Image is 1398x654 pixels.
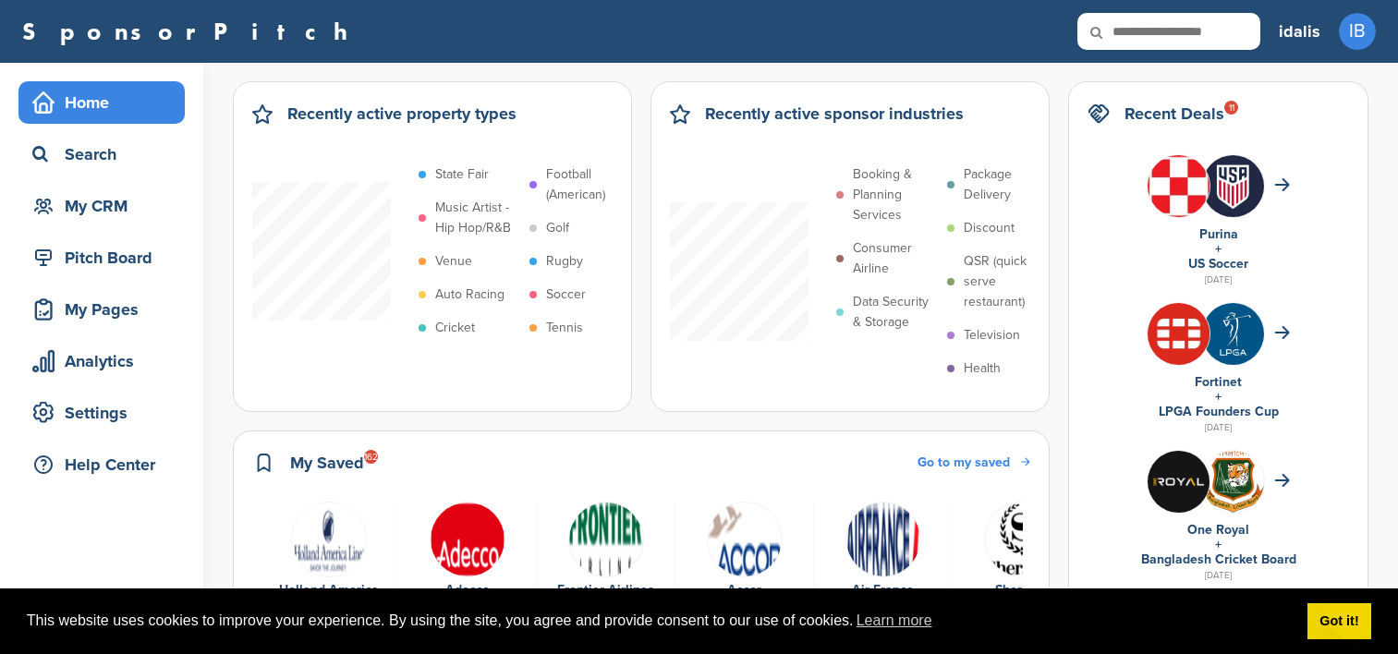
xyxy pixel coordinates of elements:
[435,251,472,272] p: Venue
[1188,256,1248,272] a: US Soccer
[18,236,185,279] a: Pitch Board
[407,502,527,601] a: Data Adecco
[1124,101,1224,127] h2: Recent Deals
[1159,404,1279,419] a: LPGA Founders Cup
[685,580,804,600] div: Accor
[853,292,938,333] p: Data Security & Storage
[430,502,505,577] img: Data
[685,502,804,601] a: Data Accor
[1202,303,1264,365] img: Nxoc7o2q 400x400
[984,502,1060,577] img: Data
[1215,241,1222,257] a: +
[964,325,1020,345] p: Television
[28,448,185,481] div: Help Center
[1215,389,1222,405] a: +
[28,241,185,274] div: Pitch Board
[28,189,185,223] div: My CRM
[435,285,504,305] p: Auto Racing
[1148,303,1210,365] img: Vigjnoap 400x400
[537,502,675,622] div: 3 of 6
[814,502,953,622] div: 5 of 6
[705,101,964,127] h2: Recently active sponsor industries
[1202,155,1264,217] img: whvs id 400x400
[1088,419,1349,436] div: [DATE]
[953,502,1091,622] div: 6 of 6
[1279,18,1320,44] h3: idalis
[1215,537,1222,552] a: +
[18,81,185,124] a: Home
[28,86,185,119] div: Home
[22,19,359,43] a: SponsorPitch
[1199,226,1238,242] a: Purina
[28,138,185,171] div: Search
[18,392,185,434] a: Settings
[435,164,489,185] p: State Fair
[28,345,185,378] div: Analytics
[28,396,185,430] div: Settings
[854,607,935,635] a: learn more about cookies
[1141,551,1296,567] a: Bangladesh Cricket Board
[435,318,475,338] p: Cricket
[1148,451,1210,513] img: S8lgkjzz 400x400
[853,238,938,279] p: Consumer Airline
[18,133,185,176] a: Search
[707,502,783,577] img: Data
[1224,101,1238,115] div: 11
[28,293,185,326] div: My Pages
[546,502,665,601] a: Data Frontier Airlines
[823,580,942,600] div: Air France
[407,580,527,600] div: Adecco
[823,502,942,601] a: Data Air France
[546,580,665,600] div: Frontier Airlines
[546,318,583,338] p: Tennis
[1088,567,1349,584] div: [DATE]
[1187,522,1249,538] a: One Royal
[964,251,1049,312] p: QSR (quick serve restaurant)
[546,251,583,272] p: Rugby
[1307,603,1371,640] a: dismiss cookie message
[964,164,1049,205] p: Package Delivery
[1195,374,1242,390] a: Fortinet
[675,502,814,622] div: 4 of 6
[853,164,938,225] p: Booking & Planning Services
[18,185,185,227] a: My CRM
[291,502,367,577] img: Screen shot 2017 01 05 at 1.38.17 pm
[269,502,388,622] a: Screen shot 2017 01 05 at 1.38.17 pm Holland America Line
[269,580,388,621] div: Holland America Line
[546,164,631,205] p: Football (American)
[290,450,364,476] h2: My Saved
[964,358,1001,379] p: Health
[27,607,1293,635] span: This website uses cookies to improve your experience. By using the site, you agree and provide co...
[1088,272,1349,288] div: [DATE]
[435,198,520,238] p: Music Artist - Hip Hop/R&B
[1324,580,1383,639] iframe: Button to launch messaging window
[18,288,185,331] a: My Pages
[962,580,1082,600] div: Sheraton
[287,101,517,127] h2: Recently active property types
[964,218,1015,238] p: Discount
[568,502,644,577] img: Data
[1202,451,1264,513] img: Open uri20141112 64162 1947g57?1415806541
[260,502,398,622] div: 1 of 6
[546,285,586,305] p: Soccer
[18,340,185,382] a: Analytics
[1339,13,1376,50] span: IB
[1148,155,1210,217] img: 1lv1zgax 400x400
[398,502,537,622] div: 2 of 6
[845,502,921,577] img: Data
[918,453,1030,473] a: Go to my saved
[1279,11,1320,52] a: idalis
[18,443,185,486] a: Help Center
[918,454,1010,470] span: Go to my saved
[546,218,569,238] p: Golf
[364,450,378,464] div: 162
